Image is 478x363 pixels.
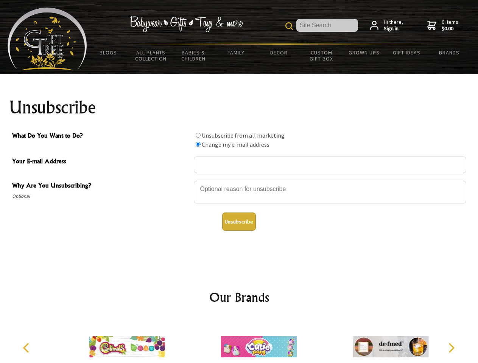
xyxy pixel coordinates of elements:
[443,340,459,356] button: Next
[196,142,201,147] input: What Do You Want to Do?
[194,181,466,203] textarea: Why Are You Unsubscribing?
[130,45,173,67] a: All Plants Collection
[196,133,201,138] input: What Do You Want to Do?
[12,157,190,168] span: Your E-mail Address
[384,19,403,32] span: Hi there,
[428,45,471,60] a: Brands
[442,19,458,32] span: 0 items
[12,131,190,142] span: What Do You Want to Do?
[442,25,458,32] strong: $0.00
[129,16,243,32] img: Babywear - Gifts - Toys & more
[12,181,190,192] span: Why Are You Unsubscribing?
[194,157,466,173] input: Your E-mail Address
[87,45,130,60] a: BLOGS
[12,192,190,201] span: Optional
[343,45,385,60] a: Grown Ups
[215,45,258,60] a: Family
[9,98,469,116] h1: Unsubscribe
[8,8,87,70] img: Babyware - Gifts - Toys and more...
[257,45,300,60] a: Decor
[19,340,36,356] button: Previous
[172,45,215,67] a: Babies & Children
[222,213,256,231] button: Unsubscribe
[370,19,403,32] a: Hi there,Sign in
[285,22,293,30] img: product search
[427,19,458,32] a: 0 items$0.00
[202,132,285,139] label: Unsubscribe from all marketing
[384,25,403,32] strong: Sign in
[296,19,358,32] input: Site Search
[300,45,343,67] a: Custom Gift Box
[385,45,428,60] a: Gift Ideas
[202,141,269,148] label: Change my e-mail address
[15,288,463,306] h2: Our Brands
